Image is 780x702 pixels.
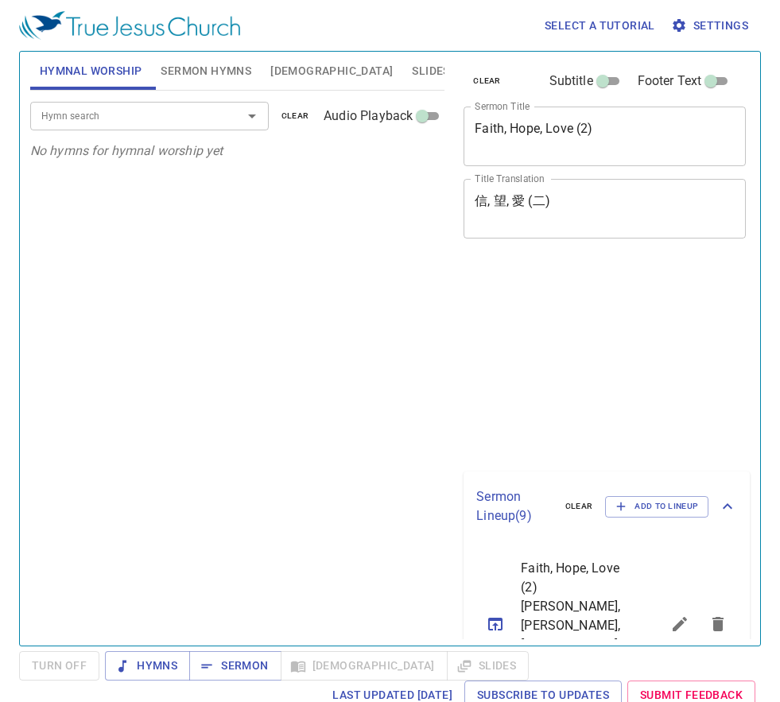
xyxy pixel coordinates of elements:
[674,16,748,36] span: Settings
[605,496,708,517] button: Add to Lineup
[464,471,750,541] div: Sermon Lineup(9)clearAdd to Lineup
[202,656,268,676] span: Sermon
[281,109,309,123] span: clear
[475,121,735,151] textarea: Faith, Hope, Love (2)
[324,107,413,126] span: Audio Playback
[549,72,593,91] span: Subtitle
[464,72,510,91] button: clear
[161,61,251,81] span: Sermon Hymns
[19,11,240,40] img: True Jesus Church
[545,16,655,36] span: Select a tutorial
[538,11,662,41] button: Select a tutorial
[40,61,142,81] span: Hymnal Worship
[30,143,223,158] i: No hymns for hymnal worship yet
[105,651,190,681] button: Hymns
[412,61,449,81] span: Slides
[241,105,263,127] button: Open
[473,74,501,88] span: clear
[668,11,755,41] button: Settings
[189,651,281,681] button: Sermon
[118,656,177,676] span: Hymns
[565,499,593,514] span: clear
[638,72,702,91] span: Footer Text
[476,487,553,526] p: Sermon Lineup ( 9 )
[556,497,603,516] button: clear
[272,107,319,126] button: clear
[270,61,393,81] span: [DEMOGRAPHIC_DATA]
[475,193,735,223] textarea: 信, 望, 愛 (二)
[521,559,623,673] span: Faith, Hope, Love (2) [PERSON_NAME], [PERSON_NAME], [PERSON_NAME] (二)
[615,499,698,514] span: Add to Lineup
[457,255,691,466] iframe: from-child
